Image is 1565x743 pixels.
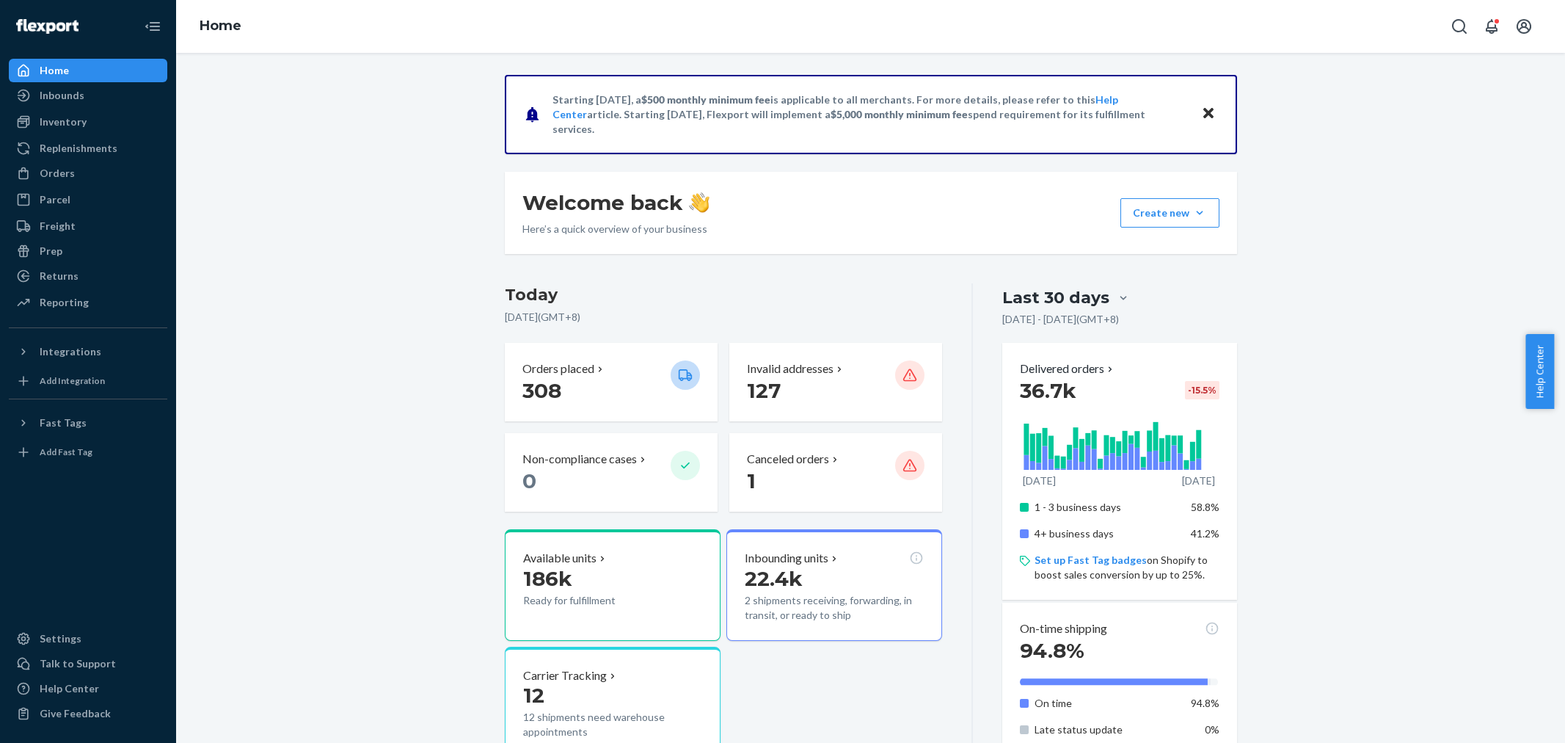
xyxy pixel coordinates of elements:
span: 186k [523,566,572,591]
div: Last 30 days [1002,286,1109,309]
span: 0 [522,468,536,493]
a: Orders [9,162,167,185]
div: Replenishments [40,141,117,156]
button: Delivered orders [1020,360,1116,377]
p: Orders placed [522,360,594,377]
button: Invalid addresses 127 [729,343,942,421]
a: Settings [9,627,167,650]
span: 36.7k [1020,378,1076,403]
h1: Welcome back [522,189,709,216]
button: Open notifications [1477,12,1506,41]
a: Freight [9,214,167,238]
div: Integrations [40,344,101,359]
p: Late status update [1035,722,1179,737]
a: Inventory [9,110,167,134]
p: Non-compliance cases [522,451,637,468]
div: Orders [40,166,75,181]
button: Canceled orders 1 [729,433,942,512]
span: 94.8% [1191,697,1219,709]
a: Replenishments [9,137,167,160]
p: 1 - 3 business days [1035,500,1179,515]
span: 94.8% [1020,638,1084,663]
a: Help Center [9,677,167,700]
button: Give Feedback [9,702,167,725]
p: On time [1035,696,1179,711]
div: Settings [40,631,81,646]
div: Add Integration [40,374,105,387]
div: Returns [40,269,79,283]
a: Prep [9,239,167,263]
span: 22.4k [745,566,803,591]
div: Parcel [40,192,70,207]
button: Non-compliance cases 0 [505,433,718,512]
div: Add Fast Tag [40,446,92,458]
p: Invalid addresses [747,360,833,377]
a: Add Fast Tag [9,441,167,464]
p: [DATE] - [DATE] ( GMT+8 ) [1002,312,1119,327]
button: Orders placed 308 [505,343,718,421]
button: Inbounding units22.4k2 shipments receiving, forwarding, in transit, or ready to ship [726,529,942,641]
p: 2 shipments receiving, forwarding, in transit, or ready to ship [745,593,924,623]
p: On-time shipping [1020,620,1107,637]
p: 12 shipments need warehouse appointments [523,710,702,739]
div: Help Center [40,681,99,696]
a: Parcel [9,188,167,211]
button: Fast Tags [9,411,167,435]
span: $500 monthly minimum fee [641,93,770,106]
p: Available units [523,550,597,567]
a: Inbounds [9,84,167,107]
a: Home [200,18,241,34]
p: 4+ business days [1035,526,1179,541]
p: [DATE] [1182,474,1215,488]
a: Talk to Support [9,652,167,675]
a: Home [9,59,167,82]
ol: breadcrumbs [188,5,253,48]
div: Fast Tags [40,416,87,430]
p: Here’s a quick overview of your business [522,222,709,236]
p: on Shopify to boost sales conversion by up to 25%. [1035,553,1219,582]
span: 127 [747,378,781,403]
div: Prep [40,244,62,258]
button: Create new [1120,198,1219,228]
img: hand-wave emoji [689,192,709,213]
button: Help Center [1525,334,1554,409]
p: [DATE] [1023,474,1056,488]
span: 12 [523,683,544,708]
a: Reporting [9,291,167,314]
button: Integrations [9,340,167,363]
a: Returns [9,264,167,288]
p: Inbounding units [745,550,828,567]
a: Set up Fast Tag badges [1035,554,1147,566]
p: Ready for fulfillment [523,593,659,608]
div: Talk to Support [40,656,116,671]
p: [DATE] ( GMT+8 ) [505,310,943,325]
span: 0% [1205,723,1219,736]
span: 58.8% [1191,501,1219,513]
div: Inbounds [40,88,84,103]
div: Reporting [40,295,89,310]
button: Open Search Box [1445,12,1474,41]
button: Open account menu [1509,12,1539,41]
div: Home [40,63,69,78]
div: Freight [40,219,76,233]
p: Starting [DATE], a is applicable to all merchants. For more details, please refer to this article... [552,93,1187,137]
h3: Today [505,283,943,307]
span: 41.2% [1191,527,1219,540]
p: Carrier Tracking [523,667,607,684]
a: Add Integration [9,369,167,393]
button: Close [1199,104,1218,125]
span: $5,000 monthly minimum fee [831,108,968,120]
button: Close Navigation [138,12,167,41]
span: 1 [747,468,756,493]
img: Flexport logo [16,19,79,34]
button: Available units186kReady for fulfillment [505,529,721,641]
div: -15.5 % [1185,381,1219,399]
p: Canceled orders [747,451,829,468]
span: 308 [522,378,561,403]
div: Inventory [40,115,87,129]
div: Give Feedback [40,706,111,721]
